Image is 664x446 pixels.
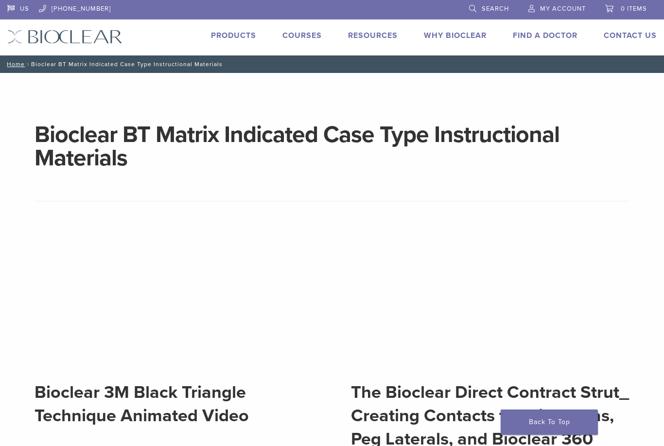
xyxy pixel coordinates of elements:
a: Products [211,31,256,40]
img: Bioclear [7,30,122,44]
span: 0 items [621,5,647,13]
a: Resources [348,31,398,40]
iframe: 4 - Bioclear 3M Black Triangle Technique Animated Video [35,213,314,370]
a: Courses [282,31,322,40]
a: Contact Us [604,31,657,40]
a: Back To Top [501,410,598,435]
span: My Account [540,5,586,13]
span: Search [482,5,509,13]
a: Why Bioclear [424,31,487,40]
h1: Bioclear BT Matrix Indicated Case Type Instructional Materials [35,123,630,170]
a: Find A Doctor [513,31,577,40]
iframe: The Bioclear Direct Contract Strut: Creating Contacts for Diastemas, Peg Laterals, and Bioclear 3... [351,213,630,370]
h2: Bioclear 3M Black Triangle Technique Animated Video [35,381,314,428]
span: / [25,62,31,67]
a: Home [4,61,25,68]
